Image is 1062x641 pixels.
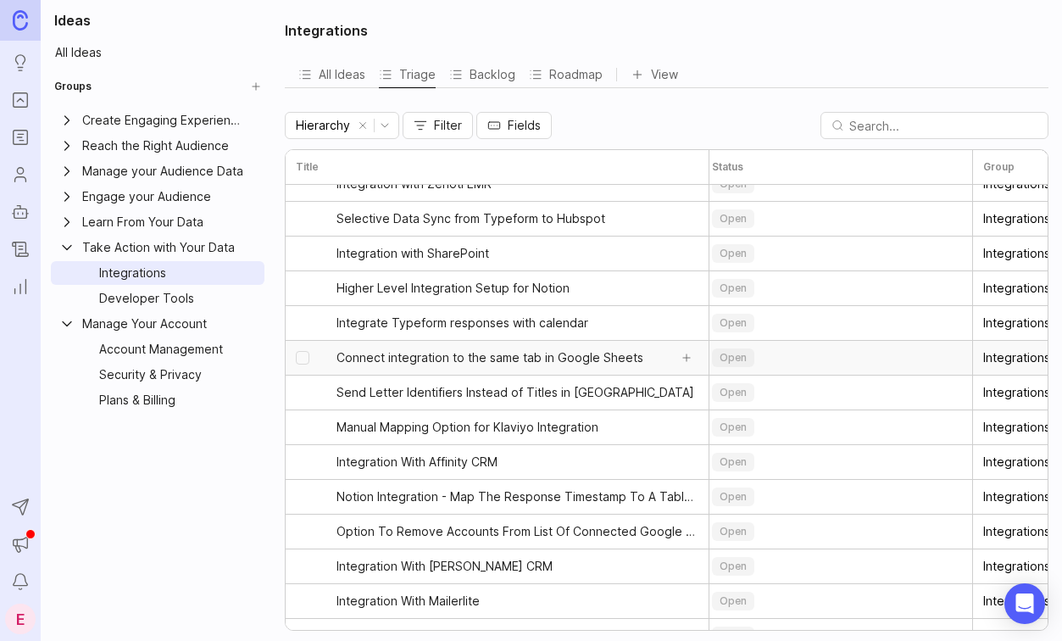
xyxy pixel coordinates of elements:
[720,386,747,399] span: open
[244,75,268,98] button: Create Group
[5,529,36,560] button: Announcements
[82,162,243,181] div: Manage your Audience Data
[720,455,747,469] span: open
[379,61,436,87] button: Triage
[336,515,698,549] a: Option To Remove Accounts From List Of Connected Google Sheets
[99,289,243,308] div: Developer Tools
[675,346,698,370] button: Add sub-idea
[296,159,319,176] h3: Title
[51,261,264,285] a: IntegrationsGroup settings
[720,316,747,330] span: open
[58,163,75,180] button: Expand Manage your Audience Data
[983,418,1050,437] div: Integrations
[5,234,36,265] a: Changelog
[720,281,747,295] span: open
[82,137,243,155] div: Reach the Right Audience
[47,10,268,31] h1: Ideas
[476,112,552,139] button: Fields
[82,111,243,130] div: Create Engaging Experiences
[51,363,264,387] a: Security & PrivacyGroup settings
[336,419,598,436] span: Manual Mapping Option for Klaviyo Integration
[5,197,36,227] a: Autopilot
[336,523,698,540] span: Option To Remove Accounts From List Of Connected Google Sheets
[336,245,489,262] span: Integration with SharePoint
[983,383,1050,402] div: Integrations
[336,315,588,332] span: Integrate Typeform responses with calendar
[983,244,1050,263] div: Integrations
[336,454,498,471] span: Integration With Affinity CRM
[51,312,264,336] a: Collapse Manage Your AccountManage Your AccountGroup settings
[58,239,75,256] button: Collapse Take Action with Your Data
[983,209,1050,228] div: Integrations
[720,247,747,260] span: open
[631,61,678,87] button: View
[336,410,698,444] a: Manual Mapping Option for Klaviyo Integration
[82,213,243,231] div: Learn From Your Data
[5,47,36,78] a: Ideas
[51,185,264,209] a: Expand Engage your AudienceEngage your AudienceGroup settings
[449,61,515,87] button: Backlog
[720,594,747,608] span: open
[336,488,698,505] span: Notion Integration - Map The Response Timestamp To A Table Column
[99,340,243,359] div: Account Management
[51,109,264,132] a: Expand Create Engaging ExperiencesCreate Engaging ExperiencesGroup settings
[296,116,350,135] div: Hierarchy
[99,365,243,384] div: Security & Privacy
[529,61,603,87] button: Roadmap
[51,134,264,158] div: Expand Reach the Right AudienceReach the Right AudienceGroup settings
[296,351,309,365] input: select post
[5,159,36,190] a: Users
[58,137,75,154] button: Expand Reach the Right Audience
[336,376,698,410] a: Send Letter Identifiers Instead of Titles in [GEOGRAPHIC_DATA]
[983,522,1050,541] div: Integrations
[983,488,1050,506] div: Integrations
[5,85,36,115] a: Portal
[720,525,747,538] span: open
[336,349,643,366] span: Connect integration to the same tab in Google Sheets
[336,202,698,236] a: Selective Data Sync from Typeform to Hubspot
[51,236,264,259] div: Collapse Take Action with Your DataTake Action with Your DataGroup settings
[5,604,36,634] div: E
[720,351,747,365] span: open
[849,113,1037,138] input: Search...
[51,210,264,234] a: Expand Learn From Your DataLearn From Your DataGroup settings
[983,279,1050,298] div: Integrations
[336,480,698,514] a: Notion Integration - Map The Response Timestamp To A Table Column
[983,453,1050,471] div: Integrations
[58,188,75,205] button: Expand Engage your Audience
[51,159,264,183] a: Expand Manage your Audience DataManage your Audience DataGroup settings
[13,10,28,30] img: Canny Home
[336,558,553,575] span: Integration With [PERSON_NAME] CRM
[336,237,698,270] a: Integration with SharePoint
[336,384,694,401] span: Send Letter Identifiers Instead of Titles in [GEOGRAPHIC_DATA]
[5,566,36,597] button: Notifications
[336,584,698,618] a: Integration With Mailerlite
[58,214,75,231] button: Expand Learn From Your Data
[298,61,365,87] button: All Ideas
[336,280,570,297] span: Higher Level Integration Setup for Notion
[54,78,92,95] h2: Groups
[82,238,243,257] div: Take Action with Your Data
[712,159,743,176] h3: Status
[51,388,264,412] a: Plans & BillingGroup settings
[51,287,264,310] a: Developer ToolsGroup settings
[983,348,1050,367] div: Integrations
[720,560,747,573] span: open
[336,341,668,375] a: Connect integration to the same tab in Google Sheets
[336,445,698,479] a: Integration With Affinity CRM
[983,557,1050,576] div: Integrations
[285,20,368,41] h2: Integrations
[5,271,36,302] a: Reporting
[51,337,264,361] a: Account ManagementGroup settings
